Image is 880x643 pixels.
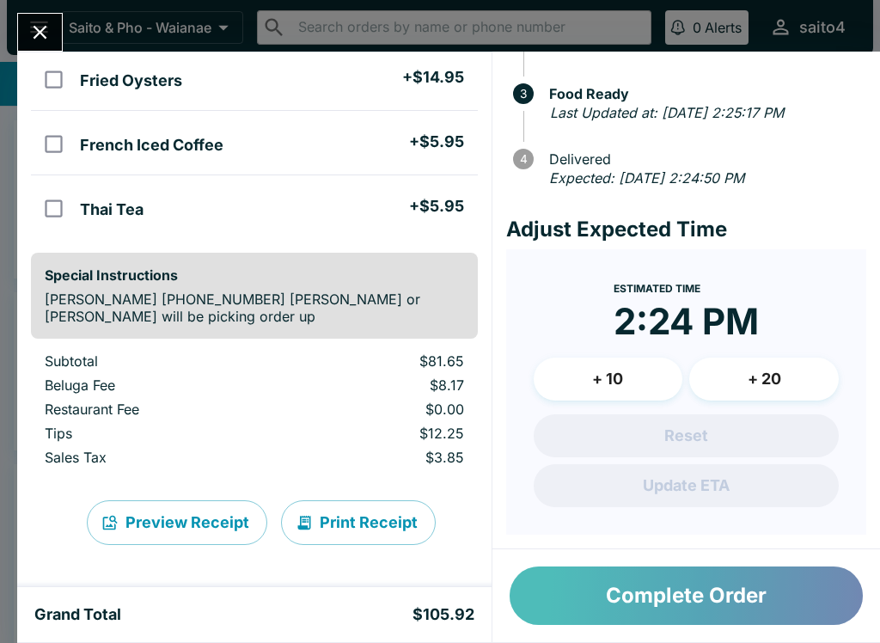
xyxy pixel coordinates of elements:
p: $8.17 [299,377,464,394]
p: [PERSON_NAME] [PHONE_NUMBER] [PERSON_NAME] or [PERSON_NAME] will be picking order up [45,291,464,325]
p: Subtotal [45,352,272,370]
p: Tips [45,425,272,442]
p: $0.00 [299,401,464,418]
p: Beluga Fee [45,377,272,394]
em: Last Updated at: [DATE] 2:25:17 PM [550,104,784,121]
em: Expected: [DATE] 2:24:50 PM [549,169,744,187]
button: Print Receipt [281,500,436,545]
h5: + $14.95 [402,67,464,88]
h5: Grand Total [34,604,121,625]
table: orders table [31,352,478,473]
text: 3 [520,87,527,101]
h5: Thai Tea [80,199,144,220]
span: Food Ready [541,86,866,101]
p: $12.25 [299,425,464,442]
button: + 20 [689,358,839,401]
p: $3.85 [299,449,464,466]
h5: + $5.95 [409,196,464,217]
span: Estimated Time [614,282,700,295]
h6: Special Instructions [45,266,464,284]
text: 4 [519,152,527,166]
span: Delivered [541,151,866,167]
h5: $105.92 [412,604,474,625]
p: Sales Tax [45,449,272,466]
h4: Adjust Expected Time [506,217,866,242]
button: Preview Receipt [87,500,267,545]
time: 2:24 PM [614,299,759,344]
button: + 10 [534,358,683,401]
button: Close [18,14,62,51]
p: $81.65 [299,352,464,370]
h5: French Iced Coffee [80,135,223,156]
h5: + $5.95 [409,132,464,152]
p: Restaurant Fee [45,401,272,418]
button: Complete Order [510,566,863,625]
h5: Fried Oysters [80,70,182,91]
